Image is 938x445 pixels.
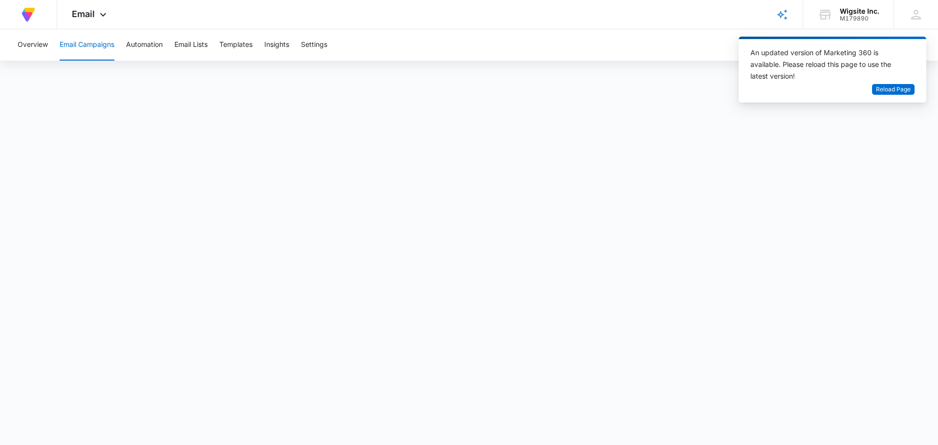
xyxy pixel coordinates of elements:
button: Insights [264,29,289,61]
span: Email [72,9,95,19]
button: Reload Page [872,84,915,95]
img: Volusion [20,6,37,23]
div: An updated version of Marketing 360 is available. Please reload this page to use the latest version! [750,47,903,82]
button: Overview [18,29,48,61]
button: Templates [219,29,253,61]
div: account id [840,15,879,22]
span: Reload Page [876,85,911,94]
div: account name [840,7,879,15]
button: Email Campaigns [60,29,114,61]
button: Automation [126,29,163,61]
button: Settings [301,29,327,61]
button: Email Lists [174,29,208,61]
